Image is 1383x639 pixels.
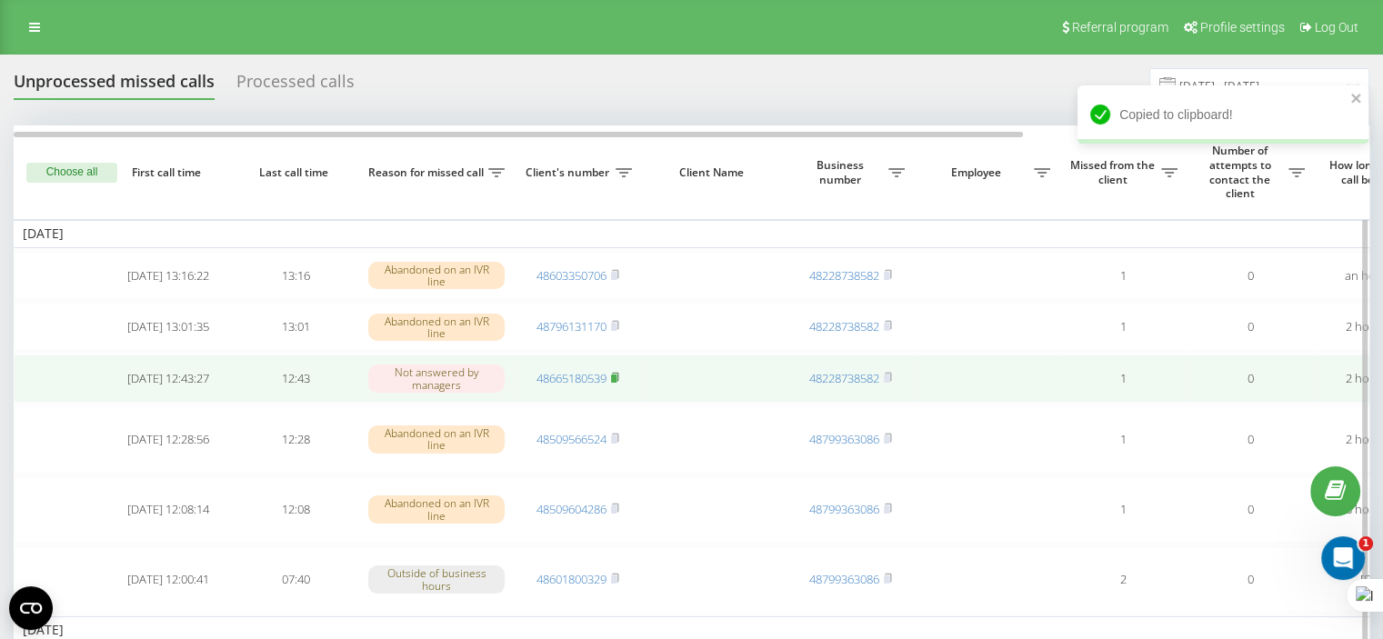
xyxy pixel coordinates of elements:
a: 48228738582 [809,370,879,386]
a: 48799363086 [809,571,879,587]
div: Abandoned on an IVR line [368,314,505,341]
td: [DATE] 12:00:41 [105,546,232,613]
span: Missed from the client [1068,158,1161,186]
a: 48228738582 [809,267,879,284]
a: 48509566524 [536,431,606,447]
a: 48665180539 [536,370,606,386]
span: 1 [1358,536,1373,551]
span: First call time [119,165,217,180]
div: Abandoned on an IVR line [368,495,505,523]
td: [DATE] 12:08:14 [105,476,232,543]
td: 0 [1187,476,1314,543]
a: 48796131170 [536,318,606,334]
td: 0 [1187,546,1314,613]
td: [DATE] 13:16:22 [105,252,232,300]
div: Abandoned on an IVR line [368,262,505,289]
td: 13:16 [232,252,359,300]
div: Outside of business hours [368,565,505,593]
td: 1 [1059,354,1187,403]
td: 0 [1187,303,1314,351]
td: 2 [1059,546,1187,613]
td: 12:43 [232,354,359,403]
td: 12:08 [232,476,359,543]
td: 1 [1059,252,1187,300]
button: Choose all [26,163,117,183]
div: Not answered by managers [368,364,505,392]
td: 12:28 [232,406,359,473]
button: Open CMP widget [9,586,53,630]
td: [DATE] 12:43:27 [105,354,232,403]
td: 0 [1187,354,1314,403]
span: Reason for missed call [368,165,488,180]
td: 07:40 [232,546,359,613]
td: 1 [1059,406,1187,473]
span: Business number [796,158,888,186]
span: Client Name [656,165,771,180]
td: 1 [1059,303,1187,351]
a: 48799363086 [809,501,879,517]
div: Processed calls [236,72,355,100]
span: Last call time [246,165,345,180]
td: 13:01 [232,303,359,351]
span: Referral program [1072,20,1168,35]
td: 0 [1187,252,1314,300]
td: 0 [1187,406,1314,473]
span: Employee [923,165,1034,180]
button: close [1350,91,1363,108]
a: 48799363086 [809,431,879,447]
a: 48509604286 [536,501,606,517]
iframe: Intercom live chat [1321,536,1365,580]
td: [DATE] 12:28:56 [105,406,232,473]
a: 48603350706 [536,267,606,284]
a: 48601800329 [536,571,606,587]
td: 1 [1059,476,1187,543]
span: Number of attempts to contact the client [1196,144,1288,200]
span: Client's number [523,165,616,180]
div: Copied to clipboard! [1077,85,1368,144]
div: Abandoned on an IVR line [368,425,505,453]
div: Unprocessed missed calls [14,72,215,100]
a: 48228738582 [809,318,879,334]
td: [DATE] 13:01:35 [105,303,232,351]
